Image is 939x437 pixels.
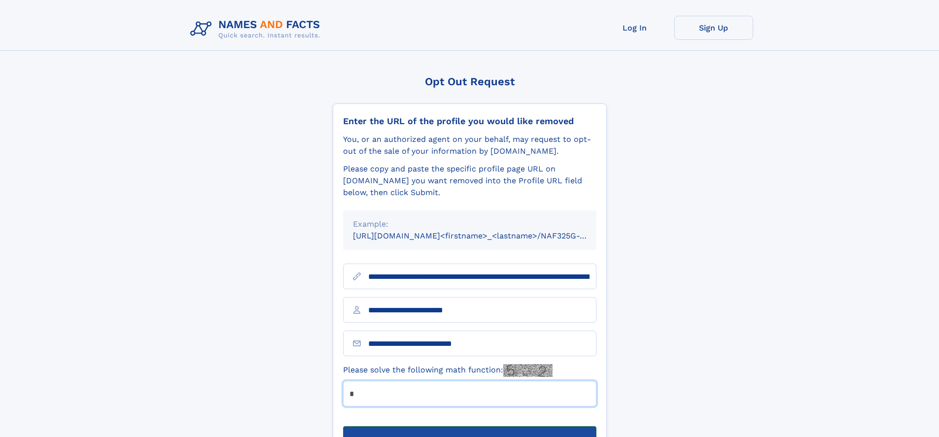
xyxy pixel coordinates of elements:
div: Please copy and paste the specific profile page URL on [DOMAIN_NAME] you want removed into the Pr... [343,163,596,199]
div: Opt Out Request [333,75,607,88]
img: Logo Names and Facts [186,16,328,42]
div: You, or an authorized agent on your behalf, may request to opt-out of the sale of your informatio... [343,134,596,157]
a: Log In [595,16,674,40]
a: Sign Up [674,16,753,40]
label: Please solve the following math function: [343,364,553,377]
small: [URL][DOMAIN_NAME]<firstname>_<lastname>/NAF325G-xxxxxxxx [353,231,615,240]
div: Example: [353,218,587,230]
div: Enter the URL of the profile you would like removed [343,116,596,127]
